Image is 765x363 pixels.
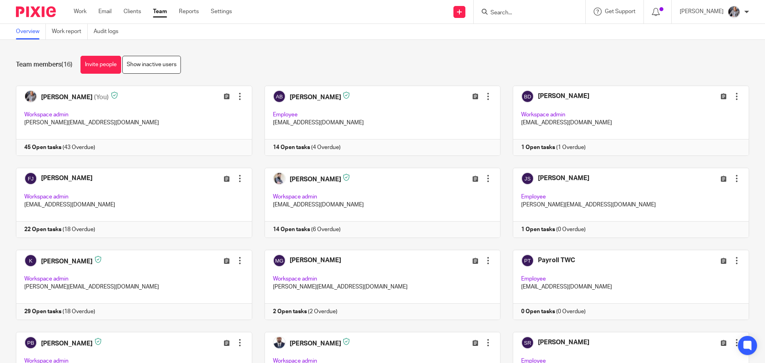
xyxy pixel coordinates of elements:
[728,6,740,18] img: -%20%20-%20studio@ingrained.co.uk%20for%20%20-20220223%20at%20101413%20-%201W1A2026.jpg
[16,6,56,17] img: Pixie
[179,8,199,16] a: Reports
[16,24,46,39] a: Overview
[605,9,636,14] span: Get Support
[80,56,121,74] a: Invite people
[490,10,561,17] input: Search
[94,24,124,39] a: Audit logs
[122,56,181,74] a: Show inactive users
[61,61,73,68] span: (16)
[74,8,86,16] a: Work
[124,8,141,16] a: Clients
[16,61,73,69] h1: Team members
[211,8,232,16] a: Settings
[153,8,167,16] a: Team
[98,8,112,16] a: Email
[680,8,724,16] p: [PERSON_NAME]
[52,24,88,39] a: Work report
